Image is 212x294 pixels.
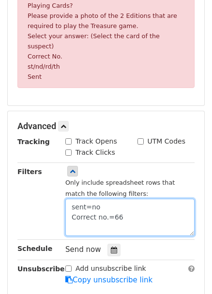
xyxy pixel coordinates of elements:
small: Correct No. [28,53,62,60]
small: st/nd/rd/th [28,63,60,70]
small: Only include spreadsheet rows that match the following filters: [65,179,175,197]
strong: Tracking [17,138,50,146]
iframe: Chat Widget [164,248,212,294]
small: Select your answer: (Select the card of the suspect) [28,32,160,50]
span: Send now [65,245,101,254]
small: Please provide a photo of the 2 Editions that are required to play the Treasure game. [28,12,177,29]
div: 聊天小工具 [164,248,212,294]
small: Sent [28,73,42,80]
label: Add unsubscribe link [76,264,146,274]
label: Track Clicks [76,147,115,158]
strong: Unsubscribe [17,265,65,273]
label: UTM Codes [148,136,185,147]
strong: Filters [17,168,42,176]
a: Copy unsubscribe link [65,276,152,284]
strong: Schedule [17,245,52,252]
label: Track Opens [76,136,117,147]
h5: Advanced [17,121,195,132]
